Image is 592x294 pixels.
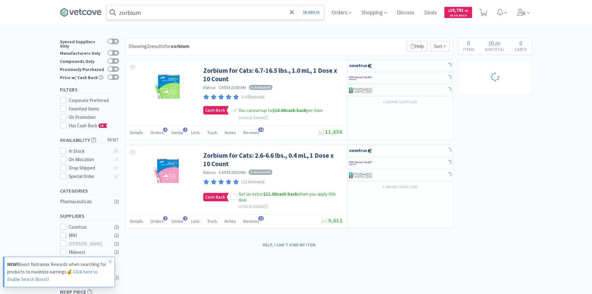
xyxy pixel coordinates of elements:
span: 2 [183,128,187,132]
input: Search by item, sku, manufacturer, ingredient, size... [107,5,324,20]
h5: Suppliers [60,212,119,220]
span: reset [108,137,119,143]
img: 98a730d4d07142b7b726767ad62181e8_503029.jpeg [146,151,186,192]
div: ( 2 ) [114,232,119,239]
div: Synced Suppliers Only [60,39,104,48]
span: Sort [430,41,450,52]
span: 14 [258,128,264,132]
a: Zorbium for Cats: 2.6-6.6 lbs., 0.4 mL, 1 Dose x 10 Count [203,151,341,168]
span: 2 [183,216,187,221]
span: $ [489,40,491,47]
a: NEW!Boost Nutramax Rewards when searching for products to maximize earnings💰.Click here to Enable... [3,257,115,287]
span: · [246,170,248,175]
span: · [247,85,248,90]
span: CA555210DAM [219,85,246,90]
p: Boost Nutramax Rewards when searching for products to maximize earnings💰. [7,261,108,283]
span: Schedule III [249,170,272,175]
div: . [480,40,510,46]
div: Midwest [69,249,107,256]
div: In Stock [69,147,110,155]
div: Previously Purchased [60,66,104,72]
div: Favorited Items [69,105,119,113]
div: [PERSON_NAME] [69,240,107,248]
button: +1more supplier [379,183,420,191]
span: Track [207,218,217,224]
span: 00 [495,40,500,47]
img: f6b2451649754179b5b4e0c70c3f7cb0_2.png [349,73,372,83]
div: Special Order [69,173,110,180]
div: Compounds Only [60,58,104,63]
span: for [164,43,190,49]
h5: Categories [60,187,119,194]
span: Details [130,218,143,224]
span: Has Cash Back [69,123,108,128]
span: Cash Back [448,14,468,18]
span: Notes [225,218,236,224]
button: Help, I can't find my item [259,240,319,250]
h4: Carts [510,46,532,52]
strong: zorbium [171,43,190,49]
strong: NEW! [7,261,18,267]
img: 77fca1acd8b6420a9015268ca798ef17_1.png [349,61,372,71]
p: Help [407,41,427,52]
span: Track [207,130,217,135]
a: Elanco [203,85,216,90]
a: Deals [422,10,439,16]
span: Get an extra when you apply this deal [238,191,336,203]
strong: cash back [263,191,297,197]
span: Cash Back [204,106,227,114]
h4: Items [458,46,480,52]
div: MWI [69,232,107,239]
button: Search [298,5,324,20]
div: ( 2 ) [114,223,119,231]
span: CB [99,124,105,128]
span: · [217,85,218,90]
span: Reviews [243,130,259,135]
img: 4dd14cff54a648ac9e977f0c5da9bc2e_5.png [349,170,372,180]
a: Elanco [203,170,216,175]
span: 11,656 [318,128,342,135]
span: Reviews [243,218,259,224]
span: Similar [171,130,184,135]
span: 3 [163,216,168,221]
div: Covetrus [69,223,107,231]
button: +1more supplier [379,98,420,106]
strong: cash back [272,107,306,113]
span: Cash Back [204,193,227,201]
img: 77fca1acd8b6420a9015268ca798ef17_1.png [349,146,372,156]
span: $11.00 [263,191,277,197]
span: Lists [191,218,200,224]
p: (14 Reviews) [241,94,265,100]
span: Orders [150,218,164,224]
span: 12 [258,216,264,221]
span: CA5552010AM [219,170,246,175]
img: f6b2451649754179b5b4e0c70c3f7cb0_2.png [349,158,372,168]
span: Lists [191,130,200,135]
img: 7820ef463e0f44379d1d70f5f697a7cb_503028.jpeg [146,66,186,107]
span: 10,791 [448,7,468,13]
div: Manufacturers Only [60,50,104,55]
span: Limits & Details [239,115,268,120]
span: · [217,170,218,175]
div: Drop Shipped [69,164,110,172]
span: $16.60 [272,107,286,113]
div: On Allocation [69,156,110,163]
span: Notes [225,130,236,135]
div: On Promotion [69,114,119,121]
div: ( 2 ) [114,249,119,256]
div: Pharmaceuticals [60,198,110,205]
span: 9,612 [321,217,342,224]
div: ( 2 ) [114,274,119,281]
h4: Subtotal [480,46,510,52]
div: Corporate Preferred [69,97,119,104]
div: Showing 2 results [129,42,190,50]
p: (12 Reviews) [241,179,265,185]
span: Similar [171,218,184,224]
span: 0 [519,39,522,47]
img: 4dd14cff54a648ac9e977f0c5da9bc2e_5.png [349,86,372,95]
h5: Availability [60,137,119,144]
span: 0 [491,39,494,47]
span: . 45 [464,9,468,13]
span: Limits & Details [238,204,268,209]
a: Zorbium for Cats: 6.7-16.5 lbs., 1.0 mL, 1 Dose x 10 Count [203,66,341,83]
